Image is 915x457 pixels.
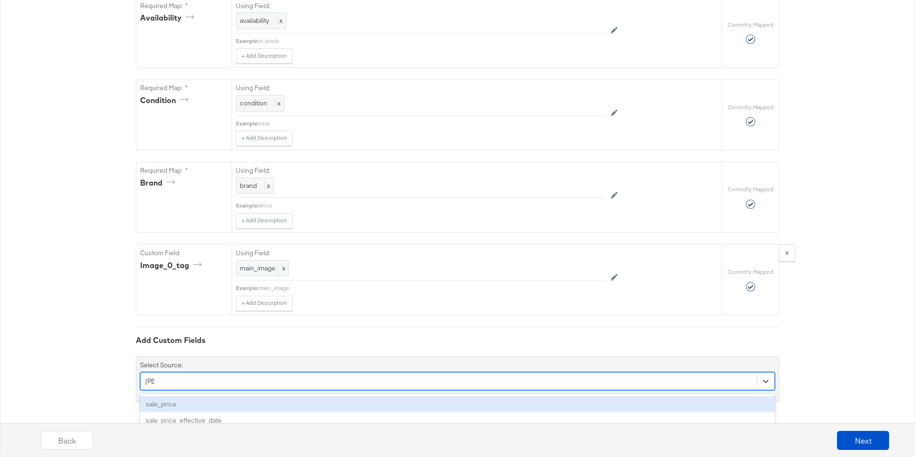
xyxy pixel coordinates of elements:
label: Correctly Mapped [728,104,773,111]
div: Add Custom Fields [136,335,779,346]
div: Example: [236,202,259,209]
div: Anno [259,202,605,209]
div: sale_price_effective_date [140,412,775,429]
label: Select Source: [140,361,183,370]
button: Next [837,431,889,450]
span: availability [240,16,269,25]
div: new [259,120,605,127]
div: availability [140,12,197,23]
span: main_image [240,264,285,273]
span: condition [240,99,267,107]
span: x [264,181,270,190]
label: Correctly Mapped [728,268,773,276]
label: Using Field: [236,1,605,10]
label: Using Field: [236,249,605,258]
button: + Add Description [236,131,293,146]
div: main_image [259,284,605,292]
span: x [277,260,288,276]
div: condition [140,95,192,106]
div: Example: [236,120,259,127]
button: + Add Description [236,213,293,228]
label: Required Map: * [140,166,228,175]
button: + Add Description [236,48,293,63]
span: brand [240,181,257,190]
label: Correctly Mapped [728,21,773,29]
span: x [277,16,283,25]
label: Correctly Mapped [728,186,773,193]
div: sale_price [140,396,775,413]
label: Required Map: * [140,83,228,93]
label: Using Field: [236,83,605,93]
button: + Add Description [236,296,293,311]
div: Example: [236,284,259,292]
label: Custom Field: [140,249,228,258]
div: Example: [236,37,259,45]
div: in stock [259,37,605,45]
label: Using Field: [236,166,605,175]
div: brand [140,177,178,188]
button: x [779,244,795,261]
div: image_0_tag [140,260,205,271]
label: Required Map: * [140,1,228,10]
button: Back [41,431,93,450]
span: x [275,99,281,107]
strong: x [785,248,789,257]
